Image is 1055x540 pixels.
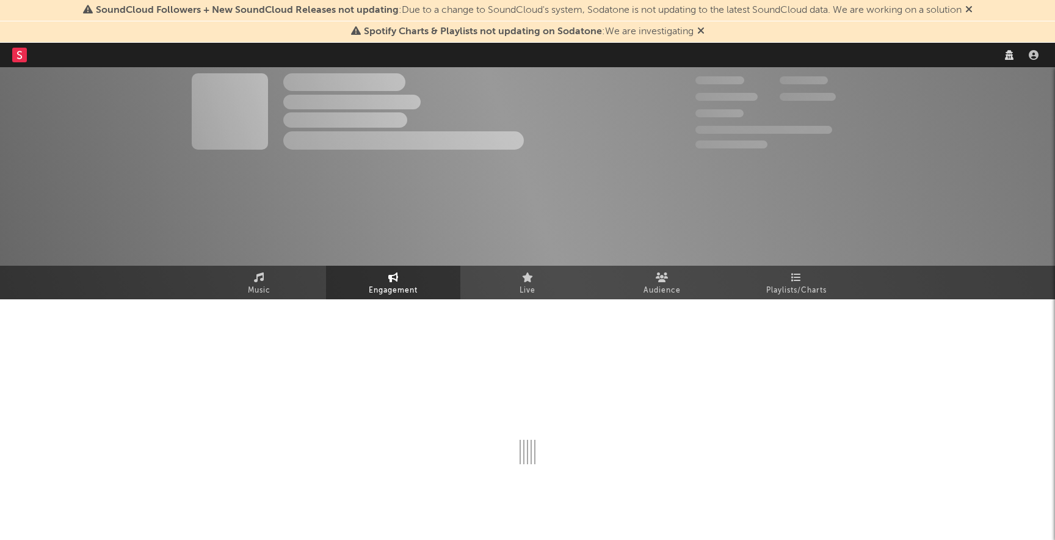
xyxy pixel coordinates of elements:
span: Dismiss [965,5,973,15]
span: 1,000,000 [780,93,836,101]
span: 50,000,000 [695,93,758,101]
a: Playlists/Charts [729,266,863,299]
span: Engagement [369,283,418,298]
span: : Due to a change to SoundCloud's system, Sodatone is not updating to the latest SoundCloud data.... [96,5,962,15]
a: Audience [595,266,729,299]
span: 300,000 [695,76,744,84]
span: : We are investigating [364,27,694,37]
a: Engagement [326,266,460,299]
span: Playlists/Charts [766,283,827,298]
span: Audience [644,283,681,298]
span: Music [248,283,270,298]
span: Live [520,283,535,298]
span: Spotify Charts & Playlists not updating on Sodatone [364,27,602,37]
span: SoundCloud Followers + New SoundCloud Releases not updating [96,5,399,15]
span: 100,000 [780,76,828,84]
span: 100,000 [695,109,744,117]
span: 50,000,000 Monthly Listeners [695,126,832,134]
span: Jump Score: 85.0 [695,140,767,148]
a: Music [192,266,326,299]
span: Dismiss [697,27,705,37]
a: Live [460,266,595,299]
